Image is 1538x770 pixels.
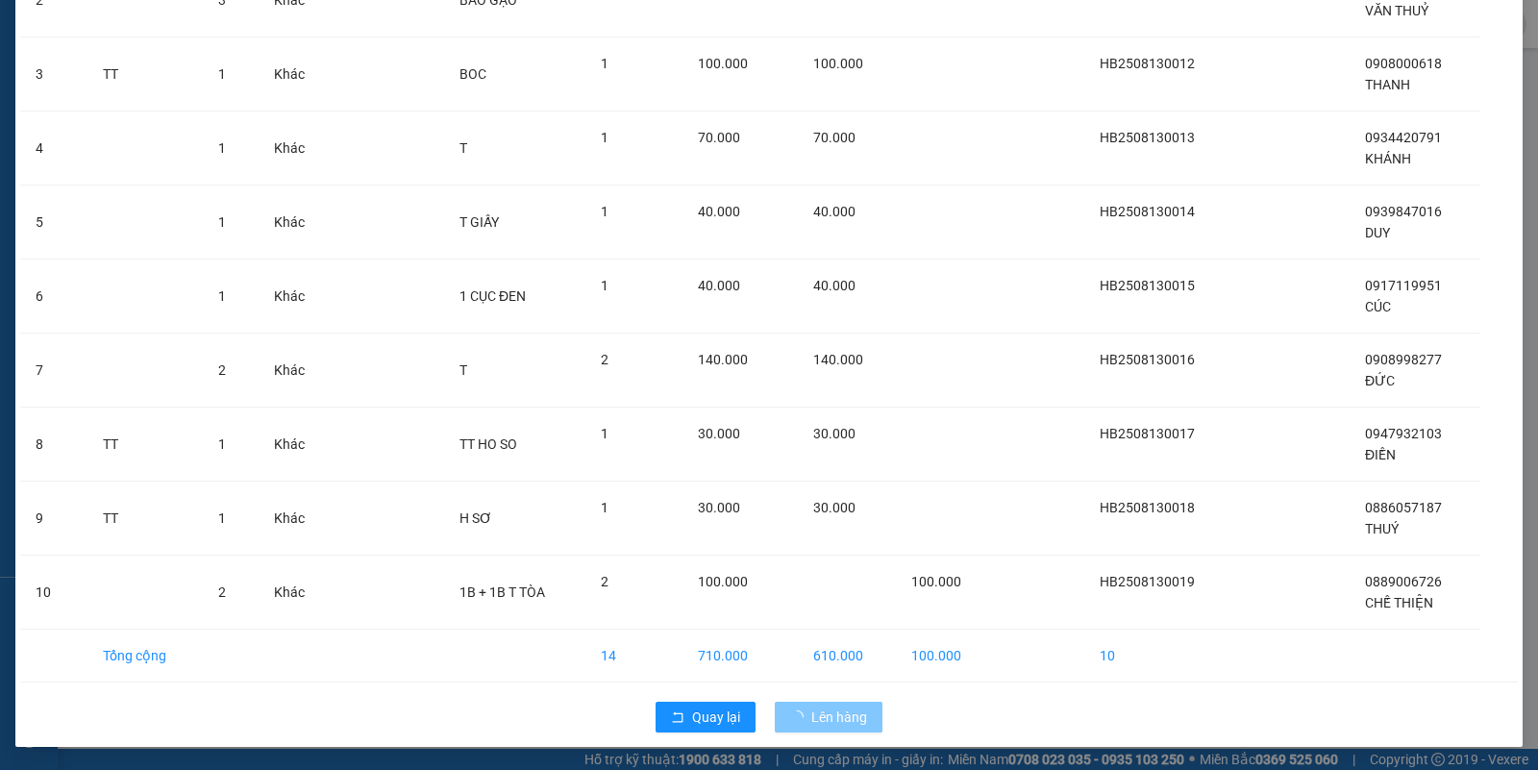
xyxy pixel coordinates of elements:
b: Nhà Xe Hà My [111,12,256,37]
td: TT [87,482,202,556]
span: ĐIỀN [1365,447,1396,462]
span: THANH [1365,77,1410,92]
span: 0886057187 [1365,500,1442,515]
span: 0889006726 [1365,574,1442,589]
span: BOC [459,66,486,82]
span: 2 [601,352,608,367]
span: 2 [218,362,226,378]
td: 610.000 [798,630,896,683]
td: TT [87,37,202,112]
span: 40.000 [698,278,740,293]
span: 0947932103 [1365,426,1442,441]
span: 1 [218,510,226,526]
td: 7 [20,334,87,408]
td: Tổng cộng [87,630,202,683]
span: 0908998277 [1365,352,1442,367]
span: 1 [218,288,226,304]
span: 30.000 [813,500,856,515]
span: 100.000 [813,56,863,71]
span: CÚC [1365,299,1391,314]
span: 1B + 1B T TÒA [459,584,545,600]
span: HB2508130015 [1100,278,1195,293]
span: 140.000 [698,352,748,367]
span: 1 [218,66,226,82]
span: 1 [601,56,608,71]
span: 1 [218,140,226,156]
span: 100.000 [698,56,748,71]
span: KHÁNH [1365,151,1411,166]
span: loading [790,710,811,724]
span: HB2508130019 [1100,574,1195,589]
span: 1 [601,130,608,145]
span: Quay lại [692,707,740,728]
span: Lên hàng [811,707,867,728]
td: Khác [259,556,334,630]
span: 0917119951 [1365,278,1442,293]
span: 2 [218,584,226,600]
span: 140.000 [813,352,863,367]
span: 1 CỤC ĐEN [459,288,526,304]
span: phone [111,70,126,86]
span: 1 [601,426,608,441]
span: HB2508130012 [1100,56,1195,71]
span: T [459,140,467,156]
span: 0939847016 [1365,204,1442,219]
span: CHẾ THIỆN [1365,595,1433,610]
td: 9 [20,482,87,556]
span: 100.000 [911,574,961,589]
td: Khác [259,482,334,556]
span: 30.000 [813,426,856,441]
span: rollback [671,710,684,726]
span: DUY [1365,225,1390,240]
li: 0946 508 595 [9,66,366,90]
td: 10 [20,556,87,630]
button: rollbackQuay lại [656,702,756,733]
span: 1 [218,214,226,230]
td: 10 [1084,630,1237,683]
span: 2 [601,574,608,589]
span: HB2508130013 [1100,130,1195,145]
td: Khác [259,186,334,260]
span: 1 [601,500,608,515]
span: 40.000 [813,204,856,219]
td: Khác [259,260,334,334]
span: 30.000 [698,426,740,441]
span: 100.000 [698,574,748,589]
span: T [459,362,467,378]
span: TT HO SO [459,436,517,452]
li: 995 [PERSON_NAME] [9,42,366,66]
td: TT [87,408,202,482]
td: 6 [20,260,87,334]
td: 710.000 [682,630,798,683]
span: 70.000 [813,130,856,145]
span: HB2508130014 [1100,204,1195,219]
span: 70.000 [698,130,740,145]
td: 3 [20,37,87,112]
span: HB2508130017 [1100,426,1195,441]
span: environment [111,46,126,62]
td: Khác [259,112,334,186]
span: VĂN THUỶ [1365,3,1428,18]
b: GỬI : VP Hoà Bình [9,120,223,152]
span: THUÝ [1365,521,1399,536]
span: 1 [218,436,226,452]
span: 40.000 [813,278,856,293]
td: Khác [259,334,334,408]
td: 5 [20,186,87,260]
td: 100.000 [896,630,994,683]
td: Khác [259,408,334,482]
span: T GIẤY [459,214,499,230]
span: 40.000 [698,204,740,219]
span: 1 [601,204,608,219]
span: 30.000 [698,500,740,515]
span: 1 [601,278,608,293]
span: 0934420791 [1365,130,1442,145]
span: HB2508130018 [1100,500,1195,515]
span: ĐỨC [1365,373,1395,388]
td: 14 [585,630,682,683]
span: H SƠ [459,510,492,526]
td: Khác [259,37,334,112]
span: 0908000618 [1365,56,1442,71]
button: Lên hàng [775,702,882,733]
td: 8 [20,408,87,482]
